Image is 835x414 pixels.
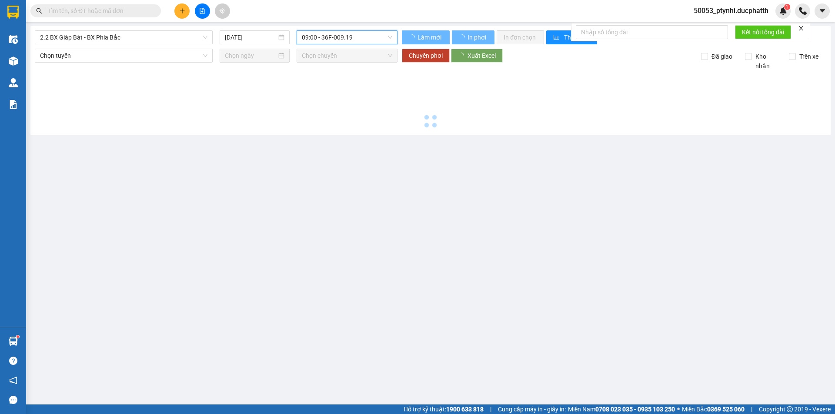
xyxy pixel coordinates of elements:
img: warehouse-icon [9,78,18,87]
button: In phơi [452,30,494,44]
input: Tìm tên, số ĐT hoặc mã đơn [48,6,150,16]
button: plus [174,3,190,19]
span: notification [9,376,17,384]
img: phone-icon [799,7,807,15]
span: Chọn chuyến [302,49,392,62]
button: caret-down [815,3,830,19]
span: | [751,404,752,414]
span: | [490,404,491,414]
span: plus [179,8,185,14]
strong: 0708 023 035 - 0935 103 250 [595,406,675,413]
button: Làm mới [402,30,450,44]
button: Xuất Excel [451,49,503,63]
span: bar-chart [553,34,561,41]
span: Hỗ trợ kỹ thuật: [404,404,484,414]
span: Kho nhận [752,52,782,71]
input: 14/09/2025 [225,33,277,42]
span: In phơi [468,33,488,42]
span: Miền Bắc [682,404,745,414]
span: aim [219,8,225,14]
button: bar-chartThống kê [546,30,597,44]
span: Đã giao [708,52,736,61]
img: warehouse-icon [9,56,18,66]
img: icon-new-feature [779,7,787,15]
input: Nhập số tổng đài [576,25,728,39]
span: loading [458,53,468,59]
img: logo-vxr [7,6,19,19]
span: 50053_ptynhi.ducphatth [687,5,775,16]
span: Chọn tuyến [40,49,207,62]
input: Chọn ngày [225,51,277,60]
span: Trên xe [796,52,822,61]
img: solution-icon [9,100,18,109]
img: warehouse-icon [9,337,18,346]
img: warehouse-icon [9,35,18,44]
sup: 1 [17,335,19,338]
button: Chuyển phơi [402,49,450,63]
span: Miền Nam [568,404,675,414]
span: 09:00 - 36F-009.19 [302,31,392,44]
span: loading [459,34,466,40]
button: In đơn chọn [497,30,544,44]
span: caret-down [818,7,826,15]
span: loading [409,34,416,40]
span: 1 [785,4,788,10]
span: Làm mới [417,33,443,42]
span: Kết nối tổng đài [742,27,784,37]
span: question-circle [9,357,17,365]
strong: 0369 525 060 [707,406,745,413]
span: copyright [787,406,793,412]
span: file-add [199,8,205,14]
button: Kết nối tổng đài [735,25,791,39]
span: search [36,8,42,14]
span: ⚪️ [677,407,680,411]
span: close [798,25,804,31]
span: Cung cấp máy in - giấy in: [498,404,566,414]
strong: 1900 633 818 [446,406,484,413]
button: file-add [195,3,210,19]
span: Thống kê [564,33,590,42]
span: Xuất Excel [468,51,496,60]
button: aim [215,3,230,19]
span: 2.2 BX Giáp Bát - BX Phía Bắc [40,31,207,44]
sup: 1 [784,4,790,10]
span: message [9,396,17,404]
